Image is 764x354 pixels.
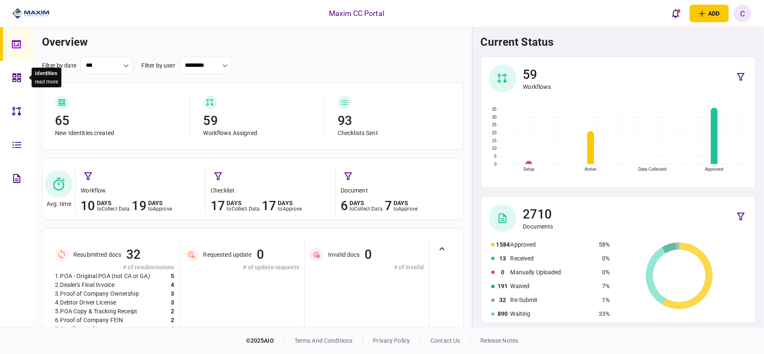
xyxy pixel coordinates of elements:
[102,206,130,212] span: collect data
[373,337,410,344] a: privacy policy
[47,200,71,208] div: Avg. time
[599,310,610,318] div: 33%
[211,186,331,195] div: checklist
[35,69,58,78] div: Identities
[394,200,417,206] div: days
[496,296,510,305] div: 32
[295,337,353,344] a: terms and conditions
[511,282,595,291] div: Waived
[354,206,383,212] span: collect data
[394,206,417,212] div: to
[349,206,383,212] div: to
[492,107,497,112] text: 35
[523,66,551,83] div: 59
[283,206,302,212] span: approve
[511,296,595,305] div: Re-Submit
[496,240,510,249] div: 1584
[227,200,260,206] div: days
[511,310,595,318] div: Waiting
[97,200,130,206] div: days
[523,83,551,91] div: Workflows
[55,316,123,325] div: 6 . Proof of Company FEIN
[494,154,497,159] text: 5
[55,325,122,333] div: 7 . Certificate of Insurance
[262,198,276,214] div: 17
[55,289,139,298] div: 3 . Proof of Company Ownership
[278,206,302,212] div: to
[523,167,535,172] text: Setup
[171,272,174,281] div: 5
[349,200,383,206] div: days
[42,61,76,70] div: filter by date
[599,240,610,249] div: 58%
[492,115,497,120] text: 30
[55,307,137,316] div: 5 . POA Copy & Tracking Receipt
[496,282,510,291] div: 191
[171,298,174,307] div: 3
[338,129,451,137] div: Checklists Sent
[705,167,723,172] text: Approved
[153,206,172,212] span: approve
[511,268,595,277] div: Manually Uploaded
[398,206,417,212] span: approve
[246,336,284,345] div: © 2025 AIO
[365,246,372,263] div: 0
[35,79,58,85] button: read more
[492,138,497,143] text: 15
[496,310,510,318] div: 890
[492,130,497,135] text: 20
[148,206,172,212] div: to
[494,162,497,167] text: 0
[12,7,50,20] img: client company logo
[690,5,729,22] button: open adding identity options
[148,200,172,206] div: days
[227,206,260,212] div: to
[338,112,451,129] div: 93
[481,36,756,48] h1: current status
[584,167,596,172] text: Active
[55,263,174,272] div: # of resubmissions
[257,246,264,263] div: 0
[511,254,595,263] div: Received
[55,112,182,129] div: 65
[310,263,424,272] div: # of invalid
[430,337,460,344] a: contact us
[511,240,595,249] div: Approved
[599,254,610,263] div: 0%
[73,251,121,258] div: Resubmitted docs
[141,61,175,70] div: filter by user
[492,146,497,151] text: 10
[523,206,553,223] div: 2710
[341,186,461,195] div: document
[385,198,392,214] div: 7
[81,198,95,214] div: 10
[81,186,201,195] div: workflow
[185,263,299,272] div: # of update requests
[496,254,510,263] div: 13
[638,167,666,172] text: Data Collected
[55,281,115,289] div: 2 . Dealer's Final Invoice
[171,307,174,316] div: 2
[599,296,610,305] div: 1%
[171,281,174,289] div: 4
[599,268,610,277] div: 0%
[329,8,384,19] div: Maxim CC Portal
[55,272,150,281] div: 1 . POA - Original POA (not CA or GA)
[523,223,553,230] div: Documents
[171,316,174,325] div: 2
[496,268,510,277] div: 0
[203,251,252,258] div: Requested update
[132,198,146,214] div: 19
[55,129,182,137] div: New Identities created
[97,206,130,212] div: to
[55,298,116,307] div: 4 . Debtor Driver License
[232,206,260,212] span: collect data
[203,112,316,129] div: 59
[734,5,751,22] button: C
[171,325,174,333] div: 2
[667,5,685,22] button: open notifications list
[203,129,316,137] div: Workflows Assigned
[328,251,360,258] div: Invalid docs
[126,246,141,263] div: 32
